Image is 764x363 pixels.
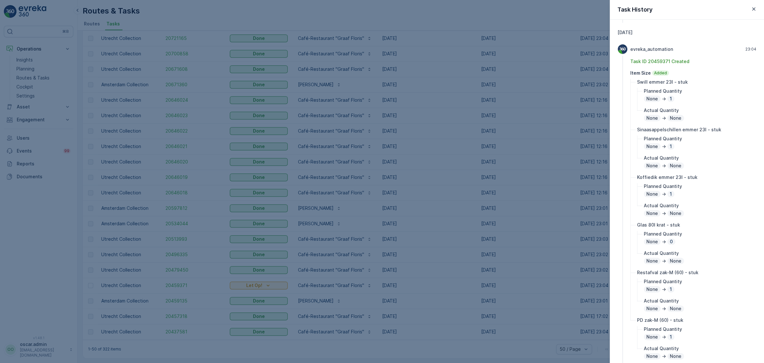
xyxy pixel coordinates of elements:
p: None [646,334,659,340]
p: -> [662,286,666,293]
p: None [646,143,659,150]
p: 1 [669,143,672,150]
p: Planned Quantity [644,88,682,94]
p: Planned Quantity [644,183,682,190]
p: Actual Quantity [644,107,684,114]
p: None [646,353,659,359]
p: Restafval zak-M (60) - stuk [637,269,698,276]
p: Actual Quantity [644,250,684,256]
p: None [669,115,682,121]
p: -> [662,258,666,264]
p: Added [653,70,668,76]
p: Planned Quantity [644,326,682,332]
p: Actual Quantity [644,155,684,161]
p: None [669,353,682,359]
p: -> [662,191,666,197]
p: Actual Quantity [644,298,684,304]
p: Planned Quantity [644,231,682,237]
p: Task History [617,5,652,14]
p: Planned Quantity [644,135,682,142]
img: Evreka Logo [618,44,627,54]
p: 1 [669,191,672,197]
p: Koffiedik emmer 23l - stuk [637,174,697,181]
p: [DATE] [617,29,756,36]
p: evreka_automation [630,46,673,52]
p: None [646,210,659,217]
p: None [646,96,659,102]
p: None [646,286,659,293]
p: 23:04 [745,47,756,52]
p: Actual Quantity [644,202,684,209]
p: 1 [669,286,672,293]
p: Sinaasappelschillen emmer 23l - stuk [637,126,721,133]
p: None [646,258,659,264]
p: -> [662,210,666,217]
p: -> [662,143,666,150]
p: -> [662,334,666,340]
p: -> [662,238,666,245]
p: None [669,163,682,169]
p: Actual Quantity [644,345,684,352]
p: PD zak-M (60) - stuk [637,317,683,323]
p: Task ID 20459371 Created [630,58,756,65]
p: -> [662,96,666,102]
p: None [646,191,659,197]
p: None [669,258,682,264]
p: -> [662,163,666,169]
p: -> [662,115,666,121]
p: None [646,305,659,312]
p: None [669,305,682,312]
p: 1 [669,96,672,102]
p: None [669,210,682,217]
p: 0 [669,238,673,245]
p: Item Size [630,70,651,76]
p: -> [662,353,666,359]
p: None [646,115,659,121]
p: 1 [669,334,672,340]
p: Swill emmer 23l - stuk [637,79,688,85]
p: None [646,163,659,169]
p: Planned Quantity [644,278,682,285]
p: -> [662,305,666,312]
p: Glas 80l krat - stuk [637,222,680,228]
p: None [646,238,659,245]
